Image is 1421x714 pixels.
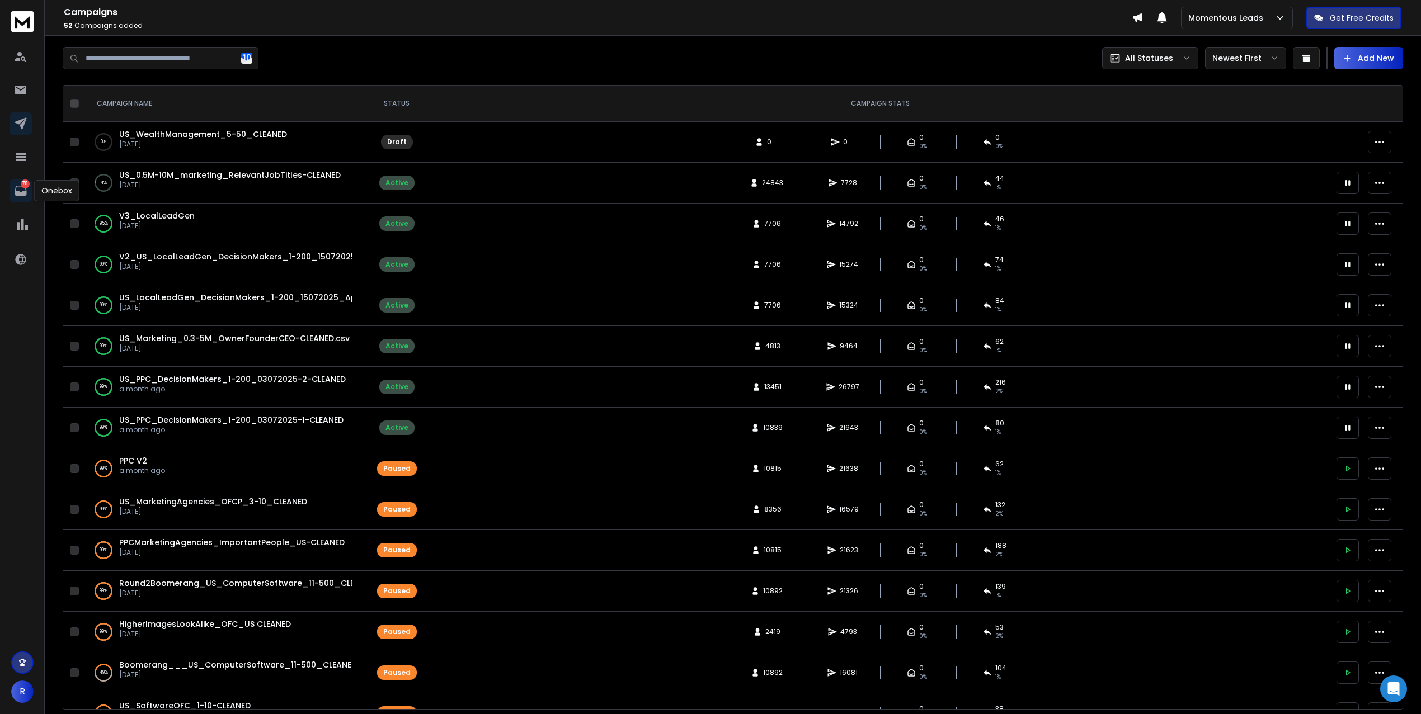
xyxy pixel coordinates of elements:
[119,210,195,221] a: V3_LocalLeadGen
[385,342,408,351] div: Active
[1125,53,1173,64] p: All Statuses
[119,466,165,475] p: a month ago
[767,138,778,146] span: 0
[119,700,251,711] span: US_SoftwareOFC_1-10-CLEANED
[840,668,858,677] span: 16081
[919,183,927,192] span: 0%
[101,136,106,148] p: 0 %
[21,179,30,188] p: 78
[839,464,858,473] span: 21638
[83,285,363,326] td: 99%US_LocalLeadGen_DecisionMakers_1-200_15072025_Apollo-CLEANED[DATE]
[919,704,924,713] span: 0
[919,428,927,437] span: 0%
[83,408,363,448] td: 99%US_PPC_DecisionMakers_1-200_03072025-1-CLEANEDa month ago
[995,673,1001,682] span: 1 %
[919,541,924,550] span: 0
[385,219,408,228] div: Active
[83,612,363,652] td: 99%HigherImagesLookAlike_OFC_US CLEANED[DATE]
[100,218,108,229] p: 95 %
[119,414,344,425] span: US_PPC_DecisionMakers_1-200_03072025-1-CLEANED
[995,183,1001,192] span: 1 %
[385,423,408,432] div: Active
[383,668,411,677] div: Paused
[83,122,363,163] td: 0%US_WealthManagement_5-50_CLEANED[DATE]
[995,133,1000,142] span: 0
[119,507,307,516] p: [DATE]
[839,505,859,514] span: 16579
[995,509,1003,518] span: 2 %
[100,626,107,637] p: 99 %
[430,86,1330,122] th: CAMPAIGN STATS
[995,346,1001,355] span: 1 %
[119,333,350,344] span: US_Marketing_0.3-5M_OwnerFounderCEO-CLEANED.csv
[119,425,344,434] p: a month ago
[919,673,927,682] span: 0%
[119,578,419,589] a: Round2Boomerang_US_ComputerSoftware_11-500_CLEANEDMailsVerify
[995,256,1004,264] span: 74
[919,133,924,142] span: 0
[919,460,924,469] span: 0
[995,264,1001,273] span: 1 %
[100,504,107,515] p: 99 %
[100,300,107,311] p: 99 %
[119,292,411,303] a: US_LocalLeadGen_DecisionMakers_1-200_15072025_Apollo-CLEANED
[64,21,73,30] span: 52
[839,382,859,391] span: 26797
[383,587,411,595] div: Paused
[995,704,1004,713] span: 38
[995,591,1001,600] span: 1 %
[995,500,1005,509] span: 132
[387,138,407,146] div: Draft
[100,259,107,270] p: 99 %
[119,589,352,598] p: [DATE]
[995,142,1003,151] span: 0%
[919,296,924,305] span: 0
[119,618,291,630] a: HigherImagesLookAlike_OFC_US CLEANED
[919,387,927,396] span: 0%
[119,373,346,385] a: US_PPC_DecisionMakers_1-200_03072025-2-CLEANED
[919,224,927,233] span: 0%
[100,381,107,393] p: 99 %
[919,142,927,151] span: 0%
[119,221,195,230] p: [DATE]
[119,129,287,140] span: US_WealthManagement_5-50_CLEANED
[383,505,411,514] div: Paused
[119,344,350,353] p: [DATE]
[764,382,782,391] span: 13451
[995,541,1006,550] span: 188
[995,623,1004,632] span: 53
[995,428,1001,437] span: 1 %
[101,177,107,188] p: 4 %
[995,337,1004,346] span: 62
[119,659,401,670] a: Boomerang___US_ComputerSoftware_11-500_CLEANEDMailsVerify
[11,11,34,32] img: logo
[843,138,854,146] span: 0
[764,546,782,555] span: 10815
[919,174,924,183] span: 0
[119,455,147,466] a: PPC V2
[119,181,341,190] p: [DATE]
[83,86,363,122] th: CAMPAIGN NAME
[11,680,34,703] button: R
[119,548,345,557] p: [DATE]
[839,423,858,432] span: 21643
[100,422,107,433] p: 99 %
[119,385,346,394] p: a month ago
[919,632,927,641] span: 0%
[83,326,363,367] td: 99%US_Marketing_0.3-5M_OwnerFounderCEO-CLEANED.csv[DATE]
[119,303,352,312] p: [DATE]
[840,587,858,595] span: 21326
[995,664,1006,673] span: 104
[83,204,363,244] td: 95%V3_LocalLeadGen[DATE]
[919,469,927,477] span: 0%
[385,178,408,187] div: Active
[83,530,363,571] td: 99%PPCMarketingAgencies_ImportantPeople_US-CLEANED[DATE]
[995,387,1003,396] span: 2 %
[83,244,363,285] td: 99%V2_US_LocalLeadGen_DecisionMakers_1-200_15072025_Apollo-CLEANED[DATE]
[1188,12,1268,23] p: Momentous Leads
[764,464,782,473] span: 10815
[764,260,781,269] span: 7706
